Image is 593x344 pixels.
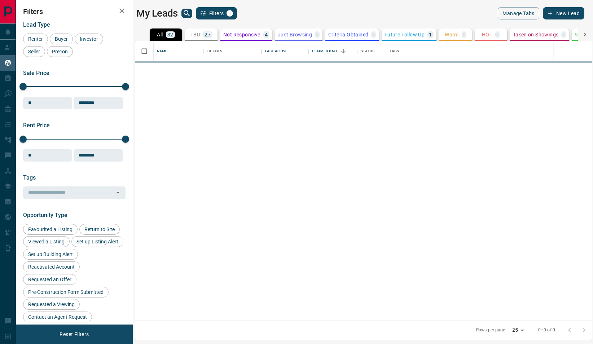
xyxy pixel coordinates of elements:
[23,274,76,285] div: Requested an Offer
[82,226,117,232] span: Return to Site
[361,41,374,61] div: Status
[26,251,75,257] span: Set up Building Alert
[205,32,211,37] p: 27
[50,34,73,44] div: Buyer
[49,49,70,54] span: Precon
[386,41,554,61] div: Tags
[265,41,287,61] div: Last Active
[308,41,357,61] div: Claimed Date
[71,236,123,247] div: Set up Listing Alert
[113,188,123,198] button: Open
[227,11,232,16] span: 1
[204,41,262,61] div: Details
[47,46,73,57] div: Precon
[23,46,45,57] div: Seller
[74,239,121,244] span: Set up Listing Alert
[196,7,237,19] button: Filters1
[75,34,103,44] div: Investor
[23,122,50,129] span: Rent Price
[26,314,89,320] span: Contact an Agent Request
[23,21,50,28] span: Lead Type
[26,226,75,232] span: Favourited a Listing
[543,7,584,19] button: New Lead
[26,289,106,295] span: Pre-Construction Form Submitted
[429,32,432,37] p: 1
[23,224,78,235] div: Favourited a Listing
[498,7,539,19] button: Manage Tabs
[26,49,43,54] span: Seller
[338,46,348,56] button: Sort
[26,301,77,307] span: Requested a Viewing
[79,224,120,235] div: Return to Site
[513,32,559,37] p: Taken on Showings
[23,212,67,219] span: Opportunity Type
[23,7,126,16] h2: Filters
[385,32,425,37] p: Future Follow Up
[357,41,386,61] div: Status
[26,36,45,42] span: Renter
[23,174,36,181] span: Tags
[26,277,74,282] span: Requested an Offer
[190,32,200,37] p: TBD
[23,299,80,310] div: Requested a Viewing
[167,32,173,37] p: 32
[390,41,399,61] div: Tags
[223,32,260,37] p: Not Responsive
[157,41,168,61] div: Name
[23,249,78,260] div: Set up Building Alert
[265,32,268,37] p: 4
[77,36,101,42] span: Investor
[373,32,374,37] p: -
[476,327,506,333] p: Rows per page:
[497,32,498,37] p: -
[181,9,192,18] button: search button
[538,327,555,333] p: 0–0 of 0
[26,239,67,244] span: Viewed a Listing
[445,32,459,37] p: Warm
[23,261,80,272] div: Reactivated Account
[23,312,92,322] div: Contact an Agent Request
[262,41,308,61] div: Last Active
[316,32,318,37] p: -
[23,287,109,297] div: Pre-Construction Form Submitted
[23,70,49,76] span: Sale Price
[23,236,70,247] div: Viewed a Listing
[328,32,369,37] p: Criteria Obtained
[52,36,70,42] span: Buyer
[157,32,163,37] p: All
[463,32,465,37] p: -
[563,32,564,37] p: -
[482,32,492,37] p: HOT
[26,264,77,270] span: Reactivated Account
[278,32,312,37] p: Just Browsing
[509,325,527,335] div: 25
[136,8,178,19] h1: My Leads
[153,41,204,61] div: Name
[55,328,93,340] button: Reset Filters
[23,34,48,44] div: Renter
[312,41,338,61] div: Claimed Date
[207,41,222,61] div: Details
